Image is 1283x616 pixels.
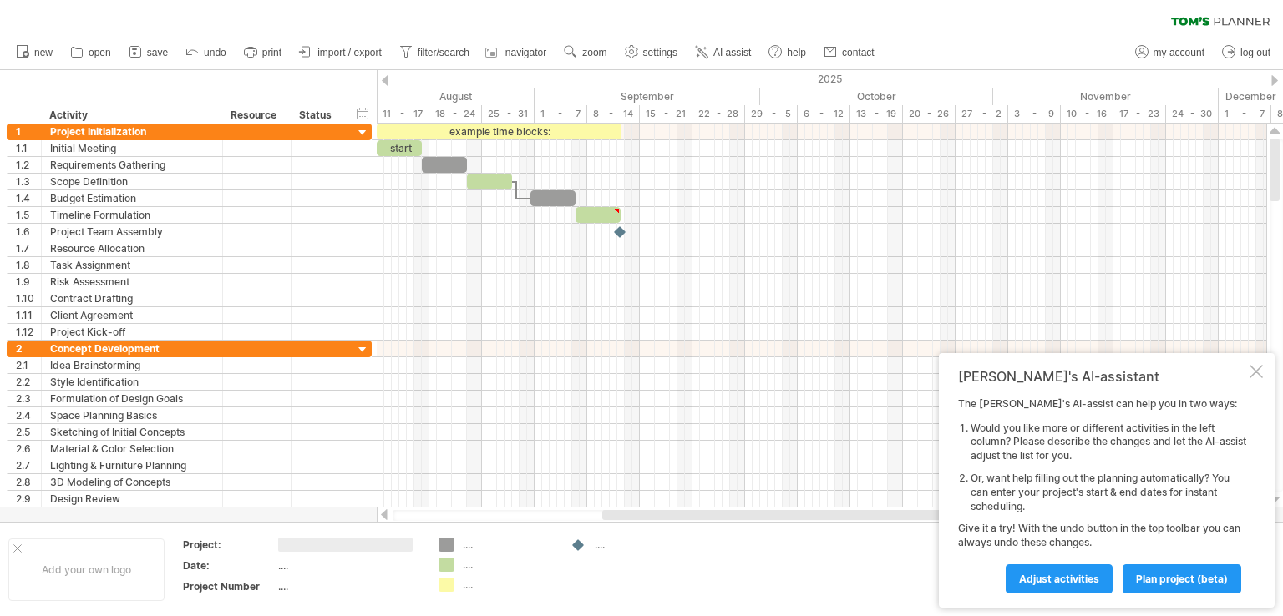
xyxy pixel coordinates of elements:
div: 13 - 19 [850,105,903,123]
div: Project Number [183,579,275,593]
span: undo [204,47,226,58]
div: 27 - 2 [956,105,1008,123]
div: Task Assignment [50,257,214,273]
div: .... [463,538,554,552]
span: zoom [582,47,606,58]
div: 1 [16,124,41,139]
a: new [12,42,58,63]
span: save [147,47,168,58]
div: .... [278,558,418,573]
div: 1.7 [16,240,41,256]
div: 1.9 [16,274,41,290]
a: AI assist [691,42,756,63]
div: September 2025 [535,88,760,105]
a: print [240,42,287,63]
span: navigator [505,47,546,58]
div: Concept Development [50,341,214,356]
div: 2.3 [16,391,41,406]
a: contact [819,42,880,63]
div: August 2025 [302,88,535,105]
div: 1.1 [16,140,41,156]
span: new [34,47,53,58]
div: .... [595,538,686,552]
div: 17 - 23 [1113,105,1166,123]
span: print [262,47,281,58]
div: Add your own logo [8,538,165,601]
a: filter/search [395,42,474,63]
div: Status [299,107,336,124]
div: Material & Color Selection [50,441,214,457]
div: 2.9 [16,491,41,507]
div: 3D Modeling of Concepts [50,474,214,490]
div: Project Initialization [50,124,214,139]
div: Requirements Gathering [50,157,214,173]
a: plan project (beta) [1123,564,1241,593]
div: 3 - 9 [1008,105,1061,123]
div: 1 - 7 [535,105,587,123]
div: 22 - 28 [692,105,745,123]
div: Project Team Assembly [50,224,214,240]
div: 2.7 [16,457,41,473]
div: 24 - 30 [1166,105,1219,123]
div: Budget Estimation [50,190,214,206]
a: help [764,42,811,63]
div: Style Identification [50,374,214,390]
div: .... [463,558,554,572]
div: example time blocks: [377,124,621,139]
a: settings [621,42,682,63]
div: 29 - 5 [745,105,798,123]
div: Sketching of Initial Concepts [50,424,214,440]
div: 8 - 14 [587,105,640,123]
div: start [377,140,422,156]
div: 2.2 [16,374,41,390]
div: October 2025 [760,88,993,105]
div: Space Planning Basics [50,407,214,423]
div: Formulation of Design Goals [50,391,214,406]
li: Or, want help filling out the planning automatically? You can enter your project's start & end da... [971,472,1246,513]
a: Adjust activities [1006,564,1113,593]
div: Idea Brainstorming [50,357,214,373]
a: save [124,42,173,63]
a: zoom [560,42,611,63]
span: import / export [317,47,382,58]
div: 1.3 [16,174,41,189]
div: 6 - 12 [798,105,850,123]
div: 10 - 16 [1061,105,1113,123]
div: Activity [49,107,213,124]
div: Project Kick-off [50,324,214,340]
div: 11 - 17 [377,105,429,123]
a: log out [1218,42,1275,63]
div: 20 - 26 [903,105,956,123]
div: Project: [183,538,275,552]
div: 2.6 [16,441,41,457]
div: 1.2 [16,157,41,173]
span: settings [643,47,677,58]
li: Would you like more or different activities in the left column? Please describe the changes and l... [971,422,1246,463]
div: .... [463,578,554,592]
span: open [89,47,111,58]
div: Resource [231,107,281,124]
div: 1 - 7 [1219,105,1271,123]
div: 2.5 [16,424,41,440]
div: 18 - 24 [429,105,482,123]
div: 2 [16,341,41,356]
div: 1.12 [16,324,41,340]
a: undo [181,42,231,63]
span: Adjust activities [1019,573,1099,585]
span: AI assist [713,47,751,58]
a: navigator [483,42,551,63]
div: 2.1 [16,357,41,373]
div: .... [278,579,418,593]
div: Timeline Formulation [50,207,214,223]
div: Resource Allocation [50,240,214,256]
div: 1.4 [16,190,41,206]
div: November 2025 [993,88,1219,105]
div: Date: [183,558,275,573]
div: Initial Meeting [50,140,214,156]
div: 1.8 [16,257,41,273]
div: 15 - 21 [640,105,692,123]
div: Lighting & Furniture Planning [50,457,214,473]
span: plan project (beta) [1136,573,1228,585]
div: 1.6 [16,224,41,240]
span: help [787,47,806,58]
